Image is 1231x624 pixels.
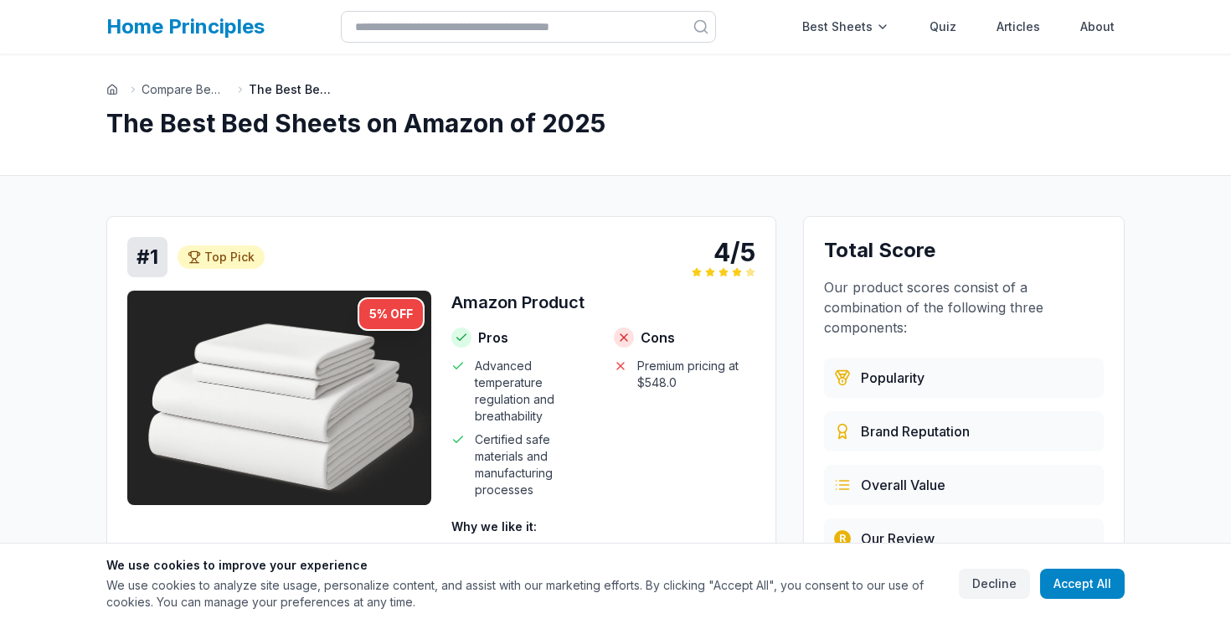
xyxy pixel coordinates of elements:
[986,10,1050,44] a: Articles
[614,327,756,348] h4: Cons
[959,569,1030,599] button: Decline
[824,237,1104,264] h3: Total Score
[451,518,755,535] h4: Why we like it:
[106,84,118,95] a: Go to homepage
[919,10,966,44] a: Quiz
[106,81,1125,98] nav: Breadcrumb
[1070,10,1125,44] a: About
[451,542,755,559] p: A quality bedding product perfect for your home.
[204,249,255,266] span: Top Pick
[824,411,1104,451] div: Evaluated from brand history, quality standards, and market presence
[106,14,265,39] a: Home Principles
[475,431,594,498] span: Certified safe materials and manufacturing processes
[637,358,756,391] span: Premium pricing at $548.0
[824,518,1104,559] div: Our team's hands-on testing and evaluation process
[142,81,225,98] a: Compare Bed ...
[451,327,594,348] h4: Pros
[358,297,425,331] div: 5 % OFF
[249,81,332,98] span: The Best Bed Sheets on Amazon of 2025
[106,577,945,611] p: We use cookies to analyze site usage, personalize content, and assist with our marketing efforts....
[861,529,935,549] span: Our Review
[127,291,431,505] img: Amazon Product - Cotton product image
[106,108,1125,138] h1: The Best Bed Sheets on Amazon of 2025
[1040,569,1125,599] button: Accept All
[824,277,1104,338] p: Our product scores consist of a combination of the following three components:
[692,237,755,267] div: 4/5
[106,557,945,574] h3: We use cookies to improve your experience
[451,291,755,314] h3: Amazon Product
[792,10,899,44] div: Best Sheets
[861,421,970,441] span: Brand Reputation
[824,358,1104,398] div: Based on customer reviews, ratings, and sales data
[861,475,945,495] span: Overall Value
[127,237,167,277] div: # 1
[824,465,1104,505] div: Combines price, quality, durability, and customer satisfaction
[861,368,925,388] span: Popularity
[475,358,594,425] span: Advanced temperature regulation and breathability
[839,532,846,545] span: R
